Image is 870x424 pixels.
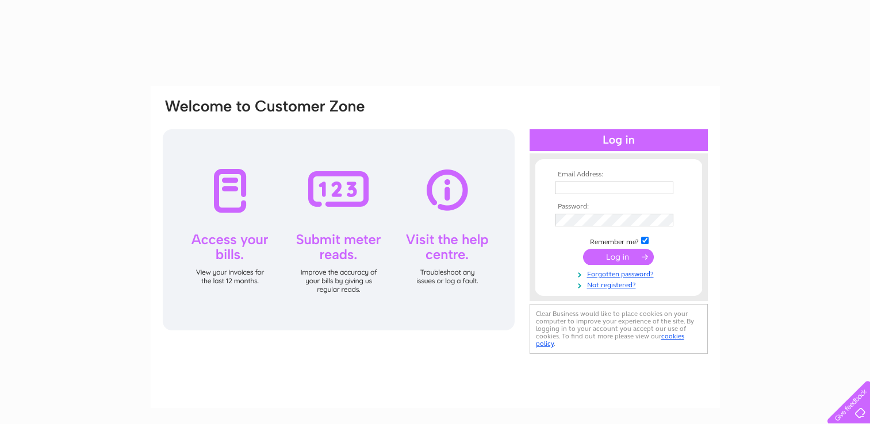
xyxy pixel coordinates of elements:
a: cookies policy [536,332,684,348]
input: Submit [583,249,654,265]
th: Email Address: [552,171,685,179]
a: Forgotten password? [555,268,685,279]
div: Clear Business would like to place cookies on your computer to improve your experience of the sit... [530,304,708,354]
a: Not registered? [555,279,685,290]
td: Remember me? [552,235,685,246]
th: Password: [552,203,685,211]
